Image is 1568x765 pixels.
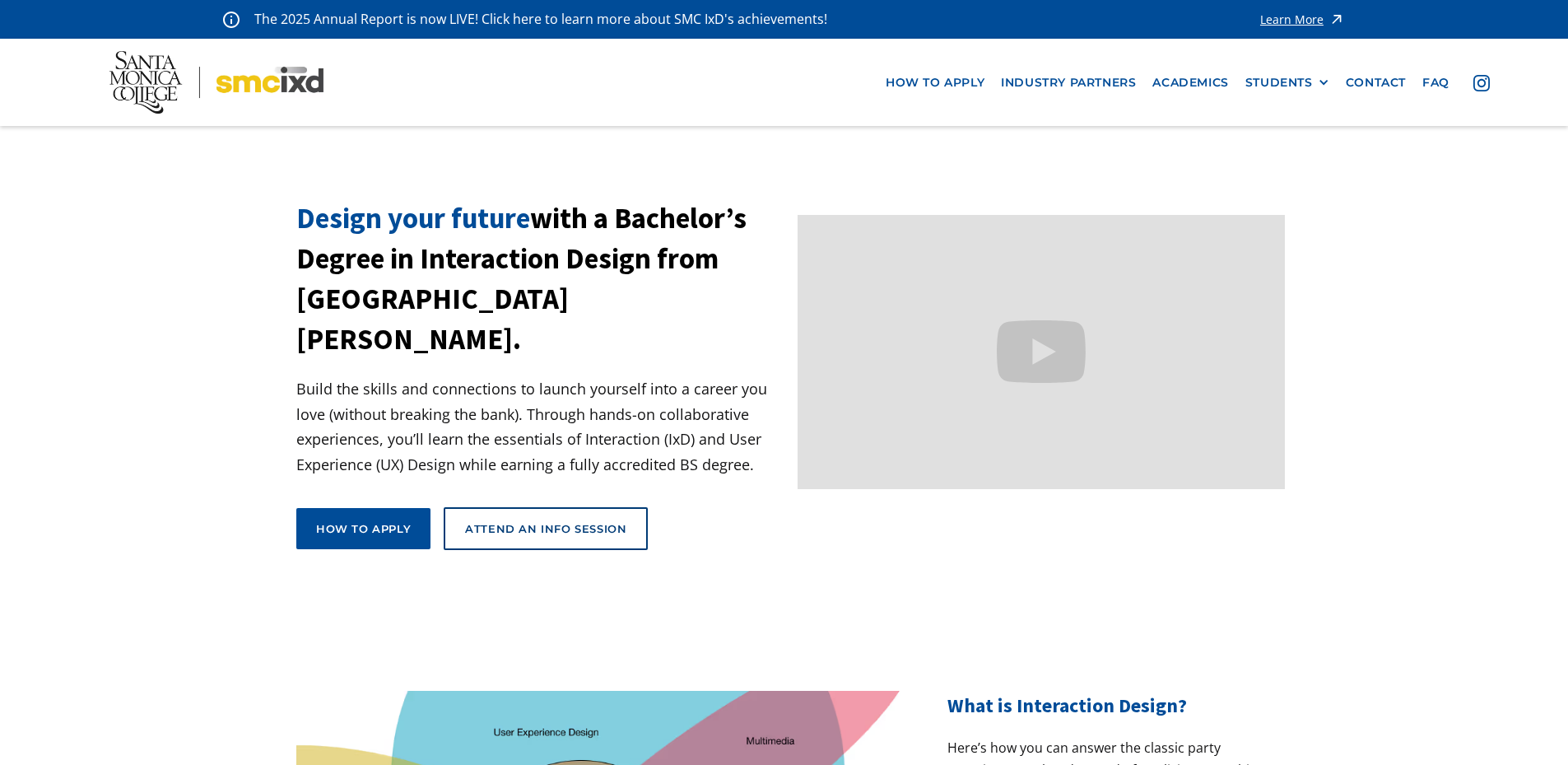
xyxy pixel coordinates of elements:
a: industry partners [993,68,1144,98]
h1: with a Bachelor’s Degree in Interaction Design from [GEOGRAPHIC_DATA][PERSON_NAME]. [296,198,784,360]
p: The 2025 Annual Report is now LIVE! Click here to learn more about SMC IxD's achievements! [254,8,829,30]
span: Design your future [296,200,530,236]
iframe: Design your future with a Bachelor's Degree in Interaction Design from Santa Monica College [798,215,1286,489]
img: icon - instagram [1473,75,1490,91]
a: how to apply [877,68,993,98]
a: Academics [1144,68,1236,98]
img: icon - arrow - alert [1328,8,1345,30]
div: STUDENTS [1245,76,1313,90]
a: contact [1338,68,1414,98]
a: Attend an Info Session [444,507,648,550]
img: Santa Monica College - SMC IxD logo [109,51,323,114]
div: How to apply [316,521,411,536]
div: STUDENTS [1245,76,1329,90]
a: Learn More [1260,8,1345,30]
div: Attend an Info Session [465,521,626,536]
a: faq [1414,68,1458,98]
img: icon - information - alert [223,11,240,28]
div: Learn More [1260,14,1324,26]
h2: What is Interaction Design? [947,691,1272,721]
a: How to apply [296,508,430,549]
p: Build the skills and connections to launch yourself into a career you love (without breaking the ... [296,376,784,477]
